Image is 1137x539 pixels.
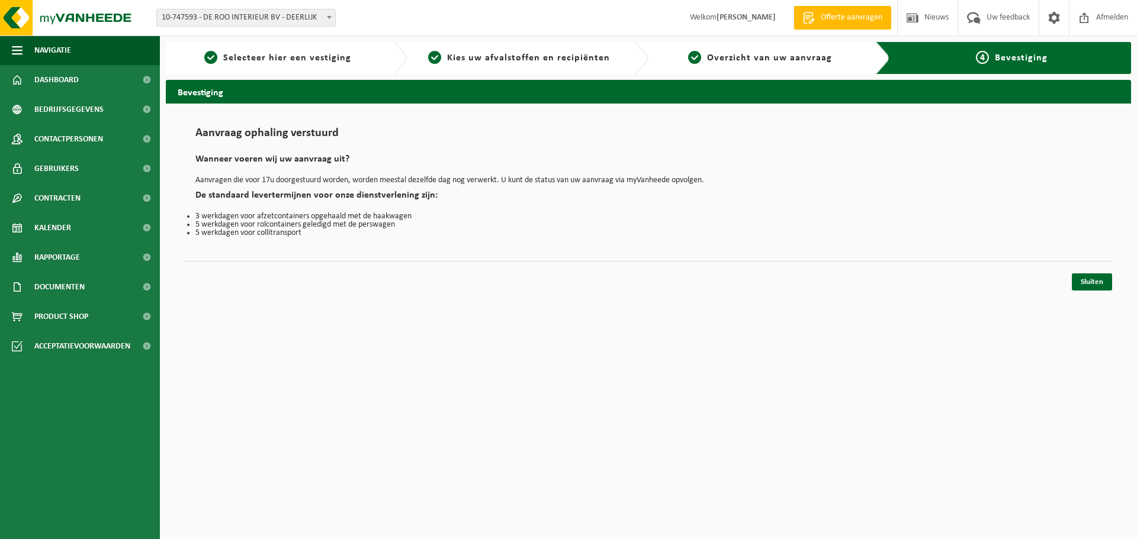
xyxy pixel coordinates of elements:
a: 2Kies uw afvalstoffen en recipiënten [413,51,625,65]
span: 3 [688,51,701,64]
span: Kalender [34,213,71,243]
p: Aanvragen die voor 17u doorgestuurd worden, worden meestal dezelfde dag nog verwerkt. U kunt de s... [195,176,1101,185]
a: Sluiten [1072,273,1112,291]
h2: Bevestiging [166,80,1131,103]
h1: Aanvraag ophaling verstuurd [195,127,1101,146]
li: 5 werkdagen voor rolcontainers geledigd met de perswagen [195,221,1101,229]
span: 4 [976,51,989,64]
h2: De standaard levertermijnen voor onze dienstverlening zijn: [195,191,1101,206]
li: 3 werkdagen voor afzetcontainers opgehaald met de haakwagen [195,212,1101,221]
span: Overzicht van uw aanvraag [707,53,832,63]
span: Offerte aanvragen [818,12,885,24]
span: Dashboard [34,65,79,95]
strong: [PERSON_NAME] [717,13,776,22]
span: 10-747593 - DE ROO INTERIEUR BV - DEERLIJK [157,9,335,26]
a: Offerte aanvragen [794,6,891,30]
a: 1Selecteer hier een vestiging [172,51,384,65]
span: Contactpersonen [34,124,103,154]
span: Product Shop [34,302,88,331]
span: Kies uw afvalstoffen en recipiënten [447,53,610,63]
span: 10-747593 - DE ROO INTERIEUR BV - DEERLIJK [156,9,336,27]
span: Contracten [34,183,81,213]
h2: Wanneer voeren wij uw aanvraag uit? [195,154,1101,170]
span: Navigatie [34,35,71,65]
span: 2 [428,51,441,64]
span: Bedrijfsgegevens [34,95,104,124]
a: 3Overzicht van uw aanvraag [654,51,866,65]
li: 5 werkdagen voor collitransport [195,229,1101,237]
span: Documenten [34,272,85,302]
span: Bevestiging [995,53,1048,63]
span: Acceptatievoorwaarden [34,331,130,361]
span: Rapportage [34,243,80,272]
span: 1 [204,51,217,64]
span: Selecteer hier een vestiging [223,53,351,63]
span: Gebruikers [34,154,79,183]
